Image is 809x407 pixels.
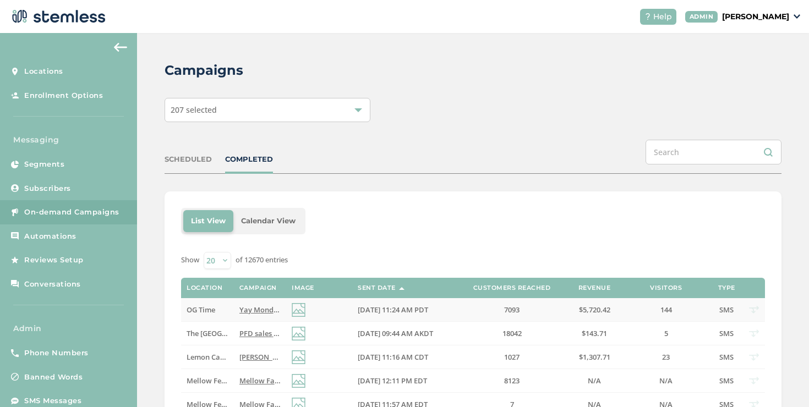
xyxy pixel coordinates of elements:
label: 144 [627,305,704,315]
label: Type [718,284,735,291]
span: Conversations [24,279,81,290]
span: $1,307.71 [579,352,610,362]
span: 5 [664,328,668,338]
span: SMS [719,328,734,338]
span: OG Time [187,305,215,315]
span: Automations [24,231,76,242]
label: SMS [715,329,737,338]
span: Mellow Fellow [187,376,236,386]
label: Location [187,284,222,291]
label: 8123 [462,376,561,386]
label: 10/06/2025 09:44 AM AKDT [358,329,451,338]
label: Mellow Fellow [187,376,228,386]
li: Calendar View [233,210,303,232]
span: Locations [24,66,63,77]
span: SMS Messages [24,395,81,406]
span: [DATE] 11:16 AM CDT [358,352,428,362]
label: Visitors [650,284,682,291]
span: The [GEOGRAPHIC_DATA] [187,328,272,338]
label: SMS [715,376,737,386]
label: Yay Mondays! Get $5 Deals, and 40% Off Your Favorite Brands at OG Time in El Monte! Click the Lin... [239,305,281,315]
h2: Campaigns [165,61,243,80]
span: On-demand Campaigns [24,207,119,218]
span: 7093 [504,305,520,315]
label: 7093 [462,305,561,315]
span: 1027 [504,352,520,362]
label: Customers Reached [473,284,551,291]
span: $5,720.42 [579,305,610,315]
label: Revenue [578,284,611,291]
img: icon-img-d887fa0c.svg [292,374,305,388]
label: $1,307.71 [572,353,616,362]
input: Search [646,140,781,164]
img: icon_down-arrow-small-66adaf34.svg [794,14,800,19]
label: OG Time [187,305,228,315]
label: The Red Light District [187,329,228,338]
span: [DATE] 11:24 AM PDT [358,305,428,315]
span: Help [653,11,672,23]
span: 18042 [502,328,522,338]
span: 144 [660,305,672,315]
span: 207 selected [171,105,217,115]
label: 23 [627,353,704,362]
span: [DATE] 09:44 AM AKDT [358,328,433,338]
label: $143.71 [572,329,616,338]
label: $5,720.42 [572,305,616,315]
img: icon-sort-1e1d7615.svg [399,287,404,290]
label: 5 [627,329,704,338]
span: SMS [719,305,734,315]
span: Subscribers [24,183,71,194]
label: 10/06/2025 11:24 AM PDT [358,305,451,315]
label: Lemon Cannabis Glenpool [187,353,228,362]
li: List View [183,210,233,232]
span: Banned Words [24,372,83,383]
span: 8123 [504,376,520,386]
span: Enrollment Options [24,90,103,101]
label: N/A [627,376,704,386]
div: ADMIN [685,11,718,23]
iframe: Chat Widget [754,354,809,407]
label: Lemon's got you covered! Don't miss today's special offers & new drops ;) Reply END to cancel [239,353,281,362]
span: [DATE] 12:11 PM EDT [358,376,427,386]
span: 23 [662,352,670,362]
span: Yay Mondays! Get $5 Deals, and 40% Off Your Favorite Brands at OG Time in [GEOGRAPHIC_DATA]! Clic... [239,305,720,315]
label: 10/06/2025 11:16 AM CDT [358,353,451,362]
div: SCHEDULED [165,154,212,165]
img: icon-img-d887fa0c.svg [292,327,305,340]
span: Mellow Fam Deal Days are here! Up to 40% off site wide, [DATE]–[DATE]. Don’t miss out. Order belo... [239,376,650,386]
span: PFD sales continuing through [DATE]! Click here for New deals this week! Reply END to cancel [239,328,554,338]
img: icon-arrow-back-accent-c549486e.svg [114,43,127,52]
span: SMS [719,376,734,386]
img: icon-img-d887fa0c.svg [292,303,305,317]
label: Image [292,284,314,291]
p: [PERSON_NAME] [722,11,789,23]
div: COMPLETED [225,154,273,165]
label: SMS [715,353,737,362]
img: icon-help-white-03924b79.svg [644,13,651,20]
span: SMS [719,352,734,362]
label: Show [181,255,199,266]
span: $143.71 [582,328,607,338]
label: 18042 [462,329,561,338]
label: 10/06/2025 12:11 PM EDT [358,376,451,386]
img: logo-dark-0685b13c.svg [9,5,106,28]
img: icon-img-d887fa0c.svg [292,350,305,364]
span: Lemon Cannabis Glenpool [187,352,276,362]
label: of 12670 entries [236,255,288,266]
label: Campaign [239,284,277,291]
span: [PERSON_NAME]'s got you covered! Don't miss [DATE] special offers & new drops ;) Reply END to cancel [239,352,586,362]
label: 1027 [462,353,561,362]
label: Sent Date [358,284,396,291]
span: N/A [659,376,673,386]
label: N/A [572,376,616,386]
span: Segments [24,159,64,170]
label: SMS [715,305,737,315]
span: Phone Numbers [24,348,89,359]
label: Mellow Fam Deal Days are here! Up to 40% off site wide, Oct 6–8. Don’t miss out. Order below Repl... [239,376,281,386]
span: N/A [588,376,601,386]
label: PFD sales continuing through Friday! Click here for New deals this week! Reply END to cancel [239,329,281,338]
span: Reviews Setup [24,255,84,266]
